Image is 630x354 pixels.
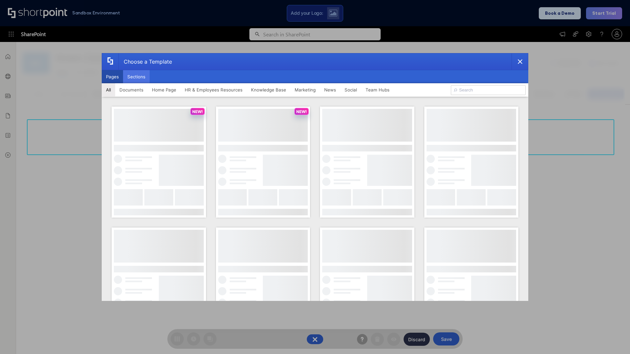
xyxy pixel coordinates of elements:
button: HR & Employees Resources [180,83,247,96]
p: NEW! [296,109,307,114]
button: Social [340,83,361,96]
button: News [320,83,340,96]
div: template selector [102,53,528,301]
button: Team Hubs [361,83,394,96]
button: Home Page [148,83,180,96]
button: Sections [123,70,150,83]
button: Knowledge Base [247,83,290,96]
input: Search [451,85,526,95]
button: All [102,83,115,96]
button: Marketing [290,83,320,96]
p: NEW! [192,109,203,114]
iframe: Chat Widget [597,323,630,354]
button: Documents [115,83,148,96]
button: Pages [102,70,123,83]
div: Choose a Template [118,53,172,70]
